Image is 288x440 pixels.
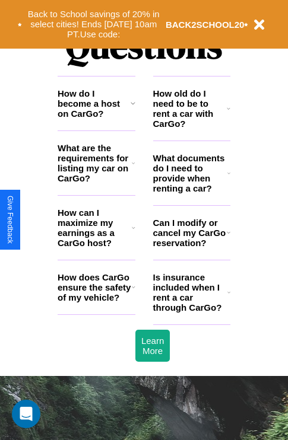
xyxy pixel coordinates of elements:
div: Give Feedback [6,196,14,244]
h3: Can I modify or cancel my CarGo reservation? [153,218,227,248]
button: Learn More [135,330,170,362]
h3: What are the requirements for listing my car on CarGo? [58,143,132,183]
h3: How does CarGo ensure the safety of my vehicle? [58,272,132,302]
h3: How old do I need to be to rent a car with CarGo? [153,88,227,129]
b: BACK2SCHOOL20 [166,20,245,30]
h3: How do I become a host on CarGo? [58,88,131,119]
h3: Is insurance included when I rent a car through CarGo? [153,272,227,313]
button: Back to School savings of 20% in select cities! Ends [DATE] 10am PT.Use code: [22,6,166,43]
h3: What documents do I need to provide when renting a car? [153,153,228,193]
h3: How can I maximize my earnings as a CarGo host? [58,208,132,248]
div: Open Intercom Messenger [12,400,40,428]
